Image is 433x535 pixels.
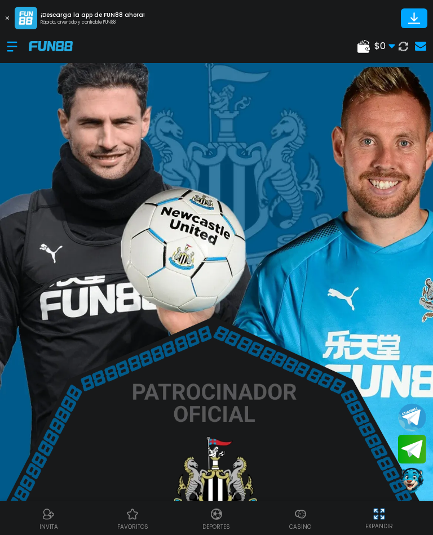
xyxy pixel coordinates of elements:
a: ReferralReferralINVITA [7,506,91,531]
a: CasinoCasinoCasino [258,506,342,531]
img: Casino Favoritos [126,507,139,521]
img: Company Logo [29,41,73,51]
span: $ 0 [374,39,395,53]
img: Deportes [210,507,223,521]
p: EXPANDIR [365,522,393,530]
img: Referral [42,507,55,521]
img: hide [372,507,386,521]
p: ¡Descarga la app de FUN88 ahora! [41,11,145,19]
button: Contact customer service [398,466,426,496]
p: Deportes [202,523,230,531]
a: DeportesDeportesDeportes [175,506,259,531]
button: Join telegram channel [398,403,426,432]
p: Casino [289,523,311,531]
img: App Logo [15,7,37,29]
button: Join telegram [398,435,426,464]
a: Casino FavoritosCasino Favoritosfavoritos [91,506,175,531]
p: favoritos [117,523,148,531]
img: Casino [294,507,307,521]
p: INVITA [39,523,58,531]
p: Rápido, divertido y confiable FUN88 [41,19,145,26]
